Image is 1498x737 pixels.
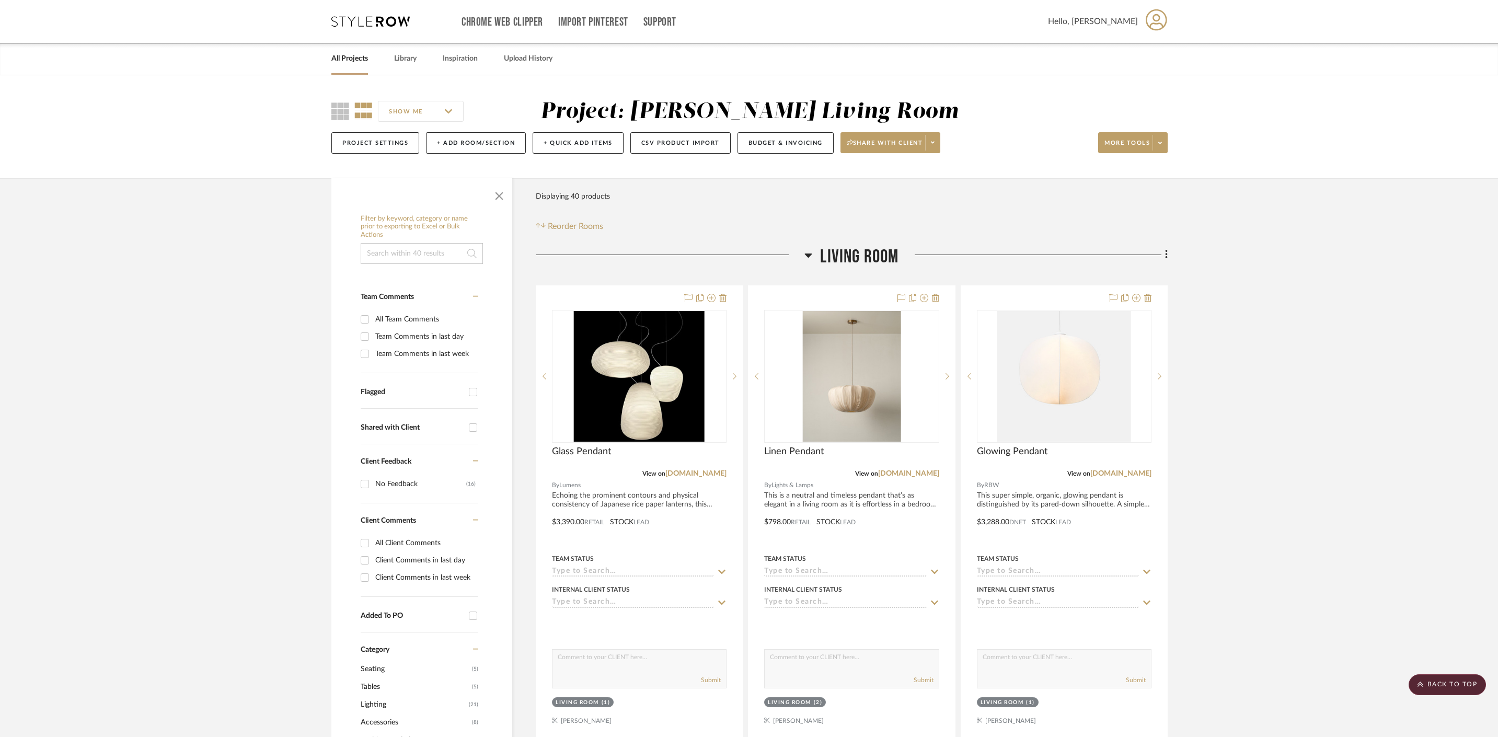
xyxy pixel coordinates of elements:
a: Library [394,52,417,66]
div: No Feedback [375,476,466,492]
button: Submit [914,675,934,685]
button: + Add Room/Section [426,132,526,154]
span: (21) [469,696,478,713]
button: Budget & Invoicing [738,132,834,154]
div: Team Status [764,554,806,563]
div: Living Room [768,699,811,707]
span: By [977,480,984,490]
a: Upload History [504,52,552,66]
input: Type to Search… [977,598,1139,608]
scroll-to-top-button: BACK TO TOP [1409,674,1486,695]
a: Inspiration [443,52,478,66]
div: All Client Comments [375,535,476,551]
div: 0 [552,310,726,442]
input: Type to Search… [764,567,926,577]
button: Submit [701,675,721,685]
div: Team Status [977,554,1019,563]
div: Team Status [552,554,594,563]
div: 0 [765,310,938,442]
button: CSV Product Import [630,132,731,154]
div: Team Comments in last day [375,328,476,345]
span: Client Comments [361,517,416,524]
button: Close [489,183,510,204]
input: Type to Search… [764,598,926,608]
div: Flagged [361,388,464,397]
span: Reorder Rooms [548,220,603,233]
div: Internal Client Status [552,585,630,594]
span: By [764,480,771,490]
span: Glass Pendant [552,446,611,457]
div: Client Comments in last week [375,569,476,586]
div: (16) [466,476,476,492]
img: Linen Pendant [803,311,901,442]
div: Shared with Client [361,423,464,432]
a: [DOMAIN_NAME] [1090,470,1151,477]
a: Support [643,18,676,27]
div: Displaying 40 products [536,186,610,207]
span: (5) [472,678,478,695]
a: Import Pinterest [558,18,628,27]
button: + Quick Add Items [533,132,624,154]
input: Type to Search… [552,598,714,608]
span: (5) [472,661,478,677]
button: Submit [1126,675,1146,685]
div: All Team Comments [375,311,476,328]
a: Chrome Web Clipper [462,18,543,27]
span: By [552,480,559,490]
button: More tools [1098,132,1168,153]
span: View on [642,470,665,477]
span: Glowing Pendant [977,446,1047,457]
img: Glowing Pendant [997,311,1132,442]
span: Accessories [361,713,469,731]
button: Share with client [840,132,941,153]
span: (8) [472,714,478,731]
div: 0 [977,310,1151,442]
div: Living Room [981,699,1024,707]
button: Reorder Rooms [536,220,603,233]
div: Living Room [556,699,599,707]
div: Client Comments in last day [375,552,476,569]
span: Living Room [820,246,898,268]
div: Added To PO [361,612,464,620]
span: Team Comments [361,293,414,301]
div: Project: [PERSON_NAME] Living Room [540,101,959,123]
input: Type to Search… [552,567,714,577]
span: Share with client [847,139,923,155]
div: (2) [814,699,823,707]
span: Lighting [361,696,466,713]
span: RBW [984,480,999,490]
span: Lights & Lamps [771,480,813,490]
div: Internal Client Status [977,585,1055,594]
a: [DOMAIN_NAME] [878,470,939,477]
div: (1) [1026,699,1035,707]
span: Client Feedback [361,458,411,465]
div: Team Comments in last week [375,346,476,362]
div: (1) [602,699,610,707]
img: Glass Pendant [574,311,705,442]
span: Hello, [PERSON_NAME] [1048,15,1138,28]
button: Project Settings [331,132,419,154]
input: Type to Search… [977,567,1139,577]
span: Tables [361,678,469,696]
div: Internal Client Status [764,585,842,594]
span: Lumens [559,480,581,490]
a: [DOMAIN_NAME] [665,470,727,477]
span: More tools [1104,139,1150,155]
a: All Projects [331,52,368,66]
span: View on [1067,470,1090,477]
span: View on [855,470,878,477]
span: Linen Pendant [764,446,824,457]
input: Search within 40 results [361,243,483,264]
span: Seating [361,660,469,678]
h6: Filter by keyword, category or name prior to exporting to Excel or Bulk Actions [361,215,483,239]
span: Category [361,646,389,654]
